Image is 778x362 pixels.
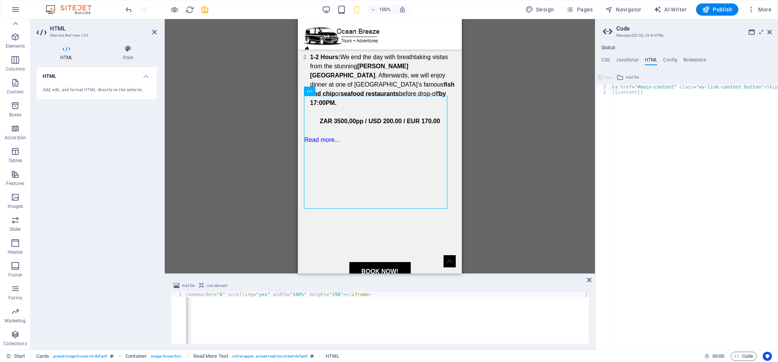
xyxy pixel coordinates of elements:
[206,281,227,290] span: Link element
[704,352,725,361] h6: Session time
[185,5,194,14] i: Reload page
[763,352,772,361] button: Usercentrics
[6,43,25,49] p: Elements
[231,352,307,361] span: . rmt-wrapper .preset-read-more-text-default
[9,112,22,118] p: Boxes
[526,6,554,13] span: Design
[645,57,657,66] h4: HTML
[368,5,395,14] button: 100%
[596,84,611,90] div: 1
[110,354,114,358] i: This element is a customizable preset
[52,352,107,361] span: . preset-image-boxes-v3-default
[605,6,641,13] span: Navigator
[200,5,209,14] button: save
[601,57,610,66] h4: CSS
[37,45,99,61] h4: HTML
[185,5,194,14] button: reload
[150,352,182,361] span: . image-boxes-box
[50,32,141,39] h3: Element #ed-new-135
[182,281,195,290] span: Add file
[8,158,22,164] p: Tables
[702,6,732,13] span: Publish
[198,281,228,290] button: Link element
[6,352,25,361] a: Click to cancel selection. Double-click to open Pages
[99,45,157,61] h4: Style
[683,57,706,66] h4: Boilerplate
[651,3,690,16] button: AI Writer
[379,5,391,14] h6: 100%
[696,3,738,16] button: Publish
[50,25,157,32] h2: HTML
[326,352,339,361] span: Click to select. Double-click to edit
[172,281,196,290] button: Add file
[8,295,22,301] p: Forms
[36,352,339,361] nav: breadcrumb
[6,180,24,187] p: Features
[43,87,151,93] div: Add, edit, and format HTML directly on the website.
[7,89,24,95] p: Content
[5,135,26,141] p: Accordion
[399,6,406,13] i: On resize automatically adjust zoom level to fit chosen device.
[8,249,23,255] p: Header
[193,352,228,361] span: Click to select. Double-click to edit
[718,353,719,359] span: :
[6,66,25,72] p: Columns
[596,90,611,95] div: 2
[616,32,757,39] h3: Manage (S)CSS, JS & HTML
[626,73,639,82] span: Add file
[522,3,557,16] button: Design
[171,292,186,297] div: 1
[201,5,209,14] i: Save (Ctrl+S)
[310,354,314,358] i: This element is a customizable preset
[124,5,133,14] button: undo
[654,6,687,13] span: AI Writer
[36,352,49,361] span: Click to select. Double-click to edit
[602,3,645,16] button: Navigator
[731,352,757,361] button: Code
[10,226,21,232] p: Slider
[8,272,22,278] p: Footer
[616,73,640,82] button: Add file
[616,25,772,32] h2: Code
[125,352,147,361] span: Click to select. Double-click to edit
[563,3,596,16] button: Pages
[44,5,101,14] img: Editor Logo
[37,67,157,81] h4: HTML
[712,352,724,361] span: 00 00
[744,3,775,16] button: More
[747,6,772,13] span: More
[8,203,23,209] p: Images
[616,57,638,66] h4: JavaScript
[124,5,133,14] i: Undo: Change HTML (Ctrl+Z)
[734,352,753,361] span: Code
[5,318,26,324] p: Marketing
[663,57,677,66] h4: Config
[3,341,27,347] p: Collections
[601,45,615,51] h4: Global
[566,6,593,13] span: Pages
